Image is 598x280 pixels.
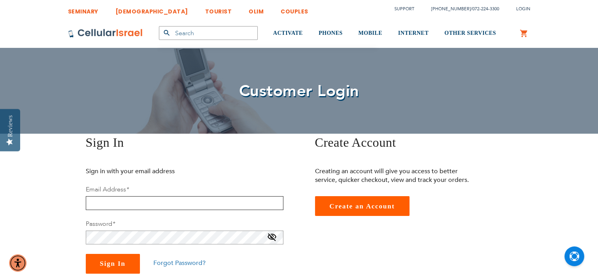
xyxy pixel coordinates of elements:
[319,19,343,48] a: PHONES
[9,254,26,272] div: Accessibility Menu
[423,3,499,15] li: /
[444,30,496,36] span: OTHER SERVICES
[431,6,471,12] a: [PHONE_NUMBER]
[358,19,383,48] a: MOBILE
[86,219,115,228] label: Password
[205,2,232,17] a: TOURIST
[86,254,140,274] button: Sign In
[273,19,303,48] a: ACTIVATE
[358,30,383,36] span: MOBILE
[315,196,409,216] a: Create an Account
[516,6,530,12] span: Login
[315,167,475,184] p: Creating an account will give you access to better service, quicker checkout, view and track your...
[86,196,283,210] input: Email
[330,202,395,210] span: Create an Account
[398,30,428,36] span: INTERNET
[281,2,308,17] a: COUPLES
[100,260,126,267] span: Sign In
[86,135,124,149] span: Sign In
[86,185,129,194] label: Email Address
[319,30,343,36] span: PHONES
[239,80,359,102] span: Customer Login
[273,30,303,36] span: ACTIVATE
[249,2,264,17] a: OLIM
[472,6,499,12] a: 072-224-3300
[159,26,258,40] input: Search
[115,2,188,17] a: [DEMOGRAPHIC_DATA]
[394,6,414,12] a: Support
[86,167,246,176] p: Sign in with your email address
[68,2,98,17] a: SEMINARY
[153,259,206,267] a: Forgot Password?
[68,28,143,38] img: Cellular Israel Logo
[7,115,14,137] div: Reviews
[398,19,428,48] a: INTERNET
[315,135,396,149] span: Create Account
[444,19,496,48] a: OTHER SERVICES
